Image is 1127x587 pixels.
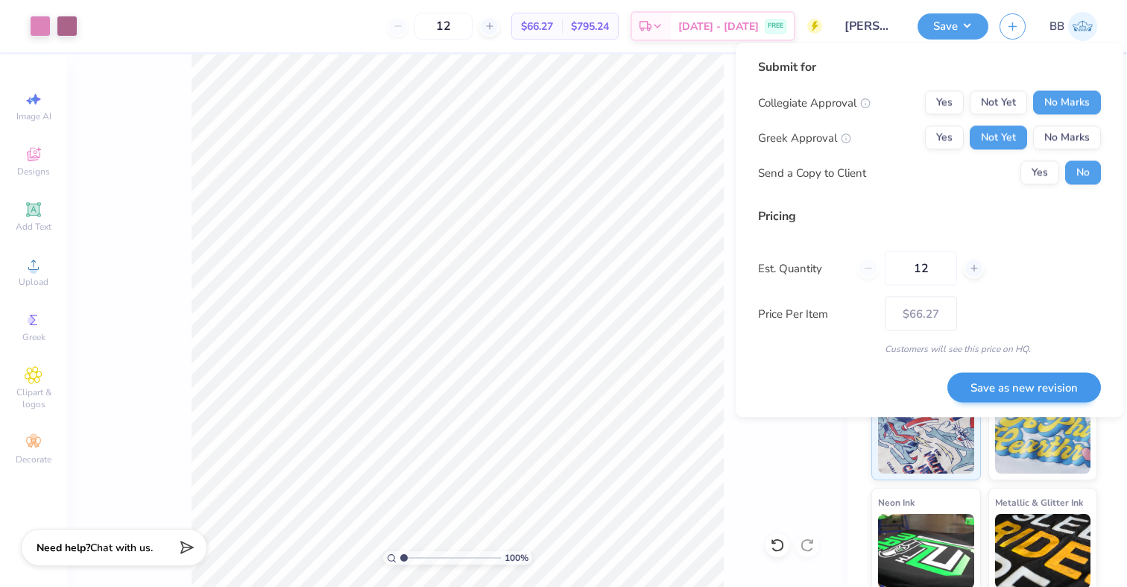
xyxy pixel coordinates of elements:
div: Send a Copy to Client [758,164,866,181]
div: Pricing [758,207,1101,225]
label: Price Per Item [758,305,874,322]
span: FREE [768,21,783,31]
span: Image AI [16,110,51,122]
span: Metallic & Glitter Ink [995,495,1083,510]
label: Est. Quantity [758,260,847,277]
button: Save as new revision [947,372,1101,403]
img: Puff Ink [995,399,1091,474]
span: $66.27 [521,19,553,34]
span: 100 % [505,551,528,565]
button: Yes [1020,161,1059,185]
img: Standard [878,399,974,474]
input: – – [885,251,957,286]
span: $795.24 [571,19,609,34]
span: Decorate [16,453,51,465]
span: Greek [22,331,45,343]
img: Bennett Barth [1068,12,1097,41]
input: Untitled Design [833,11,906,41]
button: Yes [925,91,964,115]
span: BB [1049,18,1064,35]
button: No [1065,161,1101,185]
span: Clipart & logos [7,386,60,410]
button: No Marks [1033,91,1101,115]
button: Save [918,13,988,40]
strong: Need help? [37,541,90,555]
span: Add Text [16,221,51,233]
button: Not Yet [970,126,1027,150]
button: No Marks [1033,126,1101,150]
a: BB [1049,12,1097,41]
button: Yes [925,126,964,150]
div: Customers will see this price on HQ. [758,342,1101,356]
div: Greek Approval [758,129,851,146]
input: – – [414,13,473,40]
div: Collegiate Approval [758,94,871,111]
span: Neon Ink [878,495,915,510]
button: Not Yet [970,91,1027,115]
span: Upload [19,276,48,288]
span: [DATE] - [DATE] [678,19,759,34]
div: Submit for [758,58,1101,76]
span: Designs [17,166,50,178]
span: Chat with us. [90,541,153,555]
